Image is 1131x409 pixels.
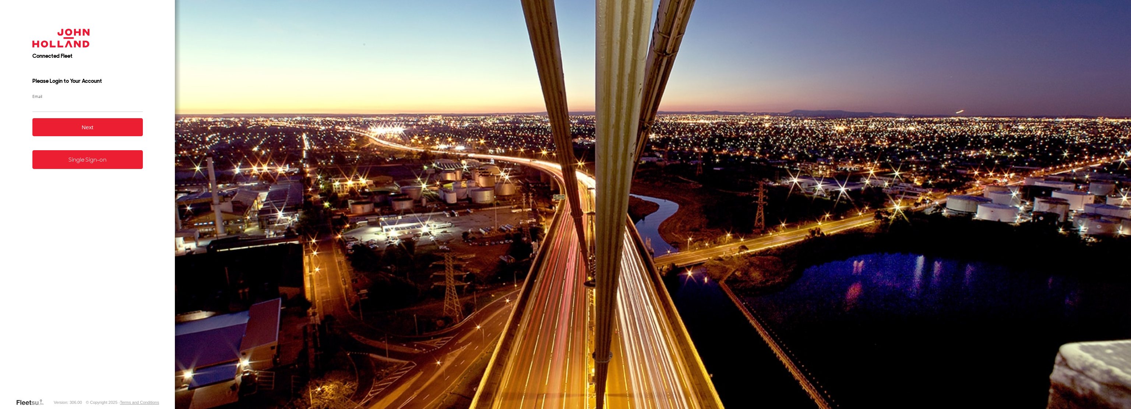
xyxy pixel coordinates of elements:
[86,400,159,405] div: © Copyright 2025 -
[32,150,143,169] a: Single Sign-on
[32,94,143,99] label: Email
[32,77,143,85] h3: Please Login to Your Account
[120,400,159,405] a: Terms and Conditions
[16,399,50,406] a: Visit our Website
[32,52,143,60] h2: Connected Fleet
[32,118,143,136] button: Next
[32,29,90,47] img: John Holland
[54,400,82,405] div: Version: 306.00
